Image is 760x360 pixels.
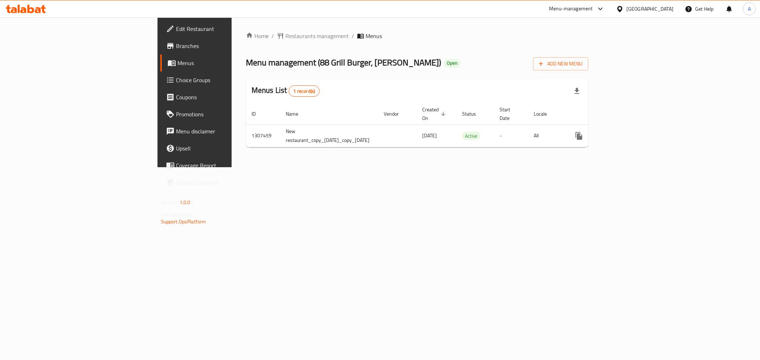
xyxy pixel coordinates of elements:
a: Support.OpsPlatform [161,217,206,226]
span: Choice Groups [176,76,279,84]
td: New restaurant_copy_[DATE]_copy_[DATE] [280,125,378,147]
span: Active [462,132,480,140]
h2: Menus List [252,85,320,97]
span: A [748,5,751,13]
nav: breadcrumb [246,32,589,40]
a: Grocery Checklist [160,174,284,191]
span: ID [252,110,265,118]
span: Menu management ( 88 Grill Burger, [PERSON_NAME] ) [246,54,441,70]
a: Menu disclaimer [160,123,284,140]
a: Coupons [160,89,284,106]
span: [DATE] [422,131,437,140]
a: Menus [160,54,284,72]
div: Export file [568,83,585,100]
span: 1.0.0 [180,198,191,207]
button: Add New Menu [533,57,588,70]
a: Edit Restaurant [160,20,284,37]
div: Total records count [289,85,320,97]
span: Created On [422,105,448,122]
li: / [352,32,354,40]
a: Restaurants management [277,32,349,40]
button: Change Status [588,127,605,144]
span: Add New Menu [539,59,583,68]
span: Coupons [176,93,279,101]
button: more [570,127,588,144]
span: Start Date [500,105,519,122]
span: Vendor [384,110,408,118]
span: Get support on: [161,210,194,219]
div: Open [444,59,460,68]
span: Locale [534,110,556,118]
div: [GEOGRAPHIC_DATA] [626,5,673,13]
div: Menu-management [549,5,593,13]
th: Actions [565,103,645,125]
span: Menus [366,32,382,40]
span: Version: [161,198,179,207]
a: Promotions [160,106,284,123]
span: 1 record(s) [289,88,319,95]
table: enhanced table [246,103,645,147]
span: Coverage Report [176,161,279,170]
span: Name [286,110,307,118]
span: Open [444,60,460,66]
span: Restaurants management [285,32,349,40]
td: - [494,125,528,147]
span: Status [462,110,485,118]
a: Branches [160,37,284,54]
span: Promotions [176,110,279,118]
span: Upsell [176,144,279,153]
a: Choice Groups [160,72,284,89]
span: Menu disclaimer [176,127,279,136]
span: Grocery Checklist [176,178,279,187]
a: Coverage Report [160,157,284,174]
a: Upsell [160,140,284,157]
span: Branches [176,42,279,50]
span: Edit Restaurant [176,25,279,33]
span: Menus [177,59,279,67]
td: All [528,125,565,147]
